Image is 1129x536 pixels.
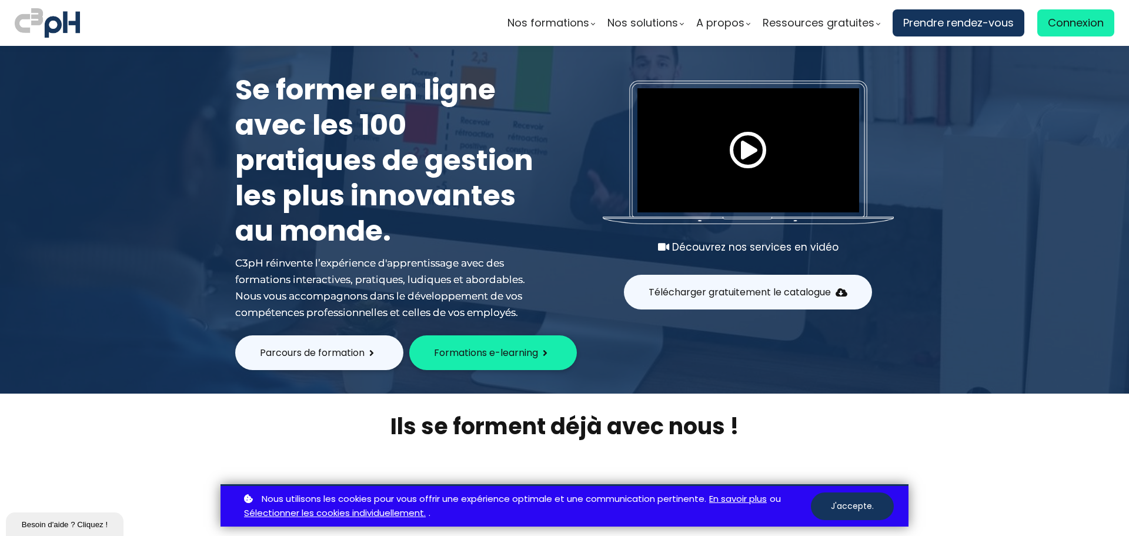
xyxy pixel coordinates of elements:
button: Formations e-learning [409,335,577,370]
h1: Se former en ligne avec les 100 pratiques de gestion les plus innovantes au monde. [235,72,541,249]
div: C3pH réinvente l’expérience d'apprentissage avec des formations interactives, pratiques, ludiques... [235,255,541,321]
iframe: chat widget [6,510,126,536]
span: Ressources gratuites [763,14,874,32]
span: Formations e-learning [434,345,538,360]
button: Parcours de formation [235,335,403,370]
p: ou . [241,492,811,521]
button: J'accepte. [811,492,894,520]
h2: Ils se forment déjà avec nous ! [221,411,908,441]
span: Nos formations [507,14,589,32]
span: Parcours de formation [260,345,365,360]
div: Découvrez nos services en vidéo [603,239,894,255]
a: Sélectionner les cookies individuellement. [244,506,426,521]
a: Prendre rendez-vous [893,9,1024,36]
span: Connexion [1048,14,1104,32]
span: Télécharger gratuitement le catalogue [649,285,831,299]
a: Connexion [1037,9,1114,36]
button: Télécharger gratuitement le catalogue [624,275,872,309]
img: logo C3PH [15,6,80,40]
span: Nous utilisons les cookies pour vous offrir une expérience optimale et une communication pertinente. [262,492,706,507]
a: En savoir plus [709,492,767,507]
span: Nos solutions [607,14,678,32]
span: Prendre rendez-vous [903,14,1014,32]
span: A propos [696,14,744,32]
